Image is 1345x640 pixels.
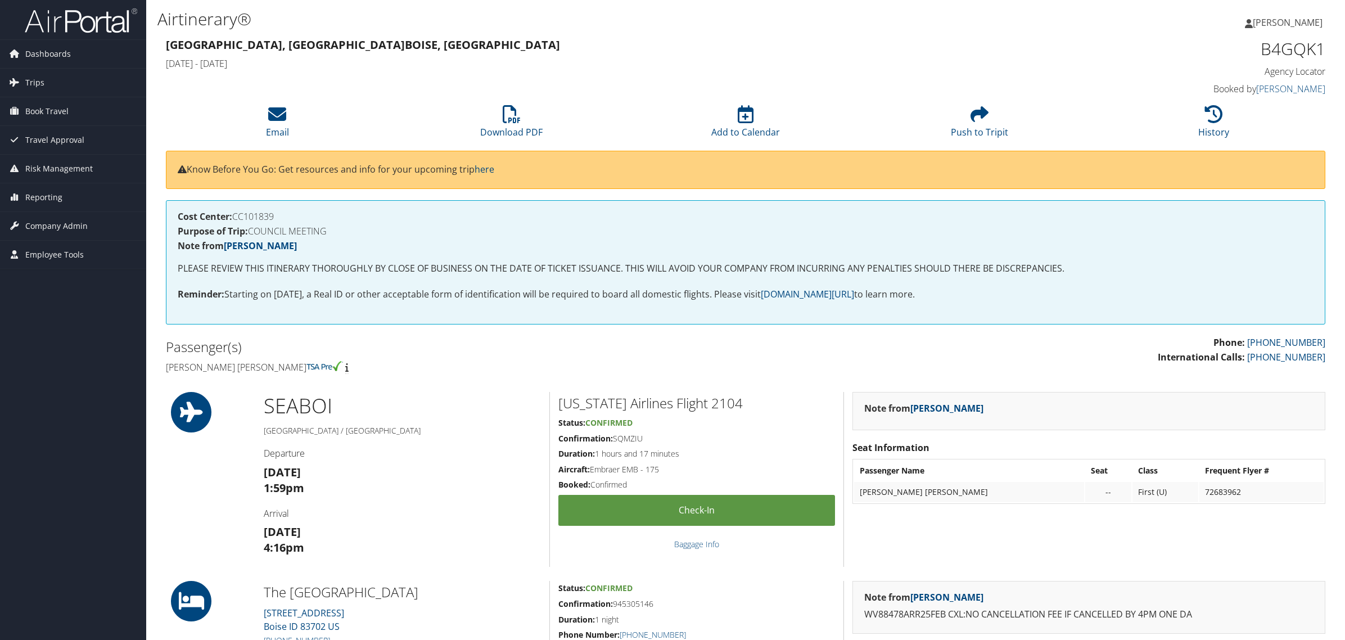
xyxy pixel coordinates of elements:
span: Confirmed [585,583,633,593]
span: [PERSON_NAME] [1253,16,1323,29]
a: Baggage Info [674,539,719,549]
img: tsa-precheck.png [306,361,343,371]
h2: Passenger(s) [166,337,737,357]
strong: Cost Center: [178,210,232,223]
strong: Purpose of Trip: [178,225,248,237]
strong: Note from [864,402,983,414]
h4: Departure [264,447,541,459]
strong: 4:16pm [264,540,304,555]
a: [PERSON_NAME] [910,591,983,603]
a: [PHONE_NUMBER] [1247,336,1325,349]
h5: SQMZIU [558,433,835,444]
a: Add to Calendar [711,111,780,138]
h4: COUNCIL MEETING [178,227,1314,236]
h1: B4GQK1 [1048,37,1325,61]
a: [PERSON_NAME] [1256,83,1325,95]
strong: Phone: [1213,336,1245,349]
strong: Duration: [558,448,595,459]
h1: Airtinerary® [157,7,942,31]
span: Company Admin [25,212,88,240]
th: Passenger Name [854,461,1084,481]
h4: CC101839 [178,212,1314,221]
a: Push to Tripit [951,111,1008,138]
th: Class [1132,461,1198,481]
strong: Note from [864,591,983,603]
strong: Booked: [558,479,590,490]
div: -- [1091,487,1126,497]
h4: Booked by [1048,83,1325,95]
a: [PHONE_NUMBER] [1247,351,1325,363]
h5: 1 night [558,614,835,625]
td: First (U) [1132,482,1198,502]
p: Know Before You Go: Get resources and info for your upcoming trip [178,163,1314,177]
th: Frequent Flyer # [1199,461,1324,481]
a: [PHONE_NUMBER] [620,629,686,640]
h5: Confirmed [558,479,835,490]
span: Confirmed [585,417,633,428]
strong: Phone Number: [558,629,620,640]
p: PLEASE REVIEW THIS ITINERARY THOROUGHLY BY CLOSE OF BUSINESS ON THE DATE OF TICKET ISSUANCE. THIS... [178,262,1314,276]
strong: [DATE] [264,465,301,480]
h5: [GEOGRAPHIC_DATA] / [GEOGRAPHIC_DATA] [264,425,541,436]
span: Book Travel [25,97,69,125]
strong: Aircraft: [558,464,590,475]
span: Reporting [25,183,62,211]
span: Employee Tools [25,241,84,269]
th: Seat [1085,461,1131,481]
strong: Duration: [558,614,595,625]
strong: [GEOGRAPHIC_DATA], [GEOGRAPHIC_DATA] Boise, [GEOGRAPHIC_DATA] [166,37,560,52]
strong: Confirmation: [558,433,613,444]
a: [PERSON_NAME] [1245,6,1334,39]
strong: Reminder: [178,288,224,300]
h5: 1 hours and 17 minutes [558,448,835,459]
p: WV88478ARR25FEB CXL:NO CANCELLATION FEE IF CANCELLED BY 4PM ONE DA [864,607,1314,622]
a: [PERSON_NAME] [910,402,983,414]
h5: 945305146 [558,598,835,610]
strong: Status: [558,583,585,593]
span: Travel Approval [25,126,84,154]
td: [PERSON_NAME] [PERSON_NAME] [854,482,1084,502]
img: airportal-logo.png [25,7,137,34]
strong: Confirmation: [558,598,613,609]
strong: 1:59pm [264,480,304,495]
h5: Embraer EMB - 175 [558,464,835,475]
a: [STREET_ADDRESS]Boise ID 83702 US [264,607,344,633]
h1: SEA BOI [264,392,541,420]
strong: Status: [558,417,585,428]
h4: Arrival [264,507,541,520]
strong: Note from [178,240,297,252]
td: 72683962 [1199,482,1324,502]
h4: [PERSON_NAME] [PERSON_NAME] [166,361,737,373]
a: Email [266,111,289,138]
h4: Agency Locator [1048,65,1325,78]
h4: [DATE] - [DATE] [166,57,1031,70]
strong: International Calls: [1158,351,1245,363]
a: Check-in [558,495,835,526]
a: [DOMAIN_NAME][URL] [761,288,854,300]
span: Trips [25,69,44,97]
h2: [US_STATE] Airlines Flight 2104 [558,394,835,413]
a: Download PDF [480,111,543,138]
a: [PERSON_NAME] [224,240,297,252]
h2: The [GEOGRAPHIC_DATA] [264,583,541,602]
span: Dashboards [25,40,71,68]
a: History [1198,111,1229,138]
strong: Seat Information [852,441,929,454]
strong: [DATE] [264,524,301,539]
span: Risk Management [25,155,93,183]
a: here [475,163,494,175]
p: Starting on [DATE], a Real ID or other acceptable form of identification will be required to boar... [178,287,1314,302]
